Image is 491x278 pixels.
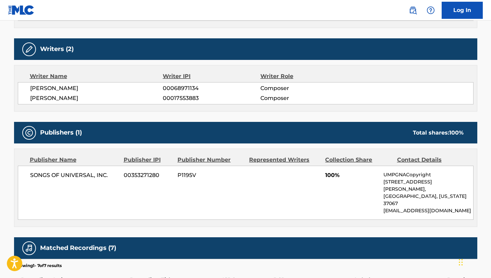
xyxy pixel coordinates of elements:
div: Contact Details [397,156,464,164]
span: [PERSON_NAME] [30,84,163,92]
div: Collection Share [325,156,392,164]
div: Publisher IPI [124,156,172,164]
span: 100% [325,171,378,179]
p: [GEOGRAPHIC_DATA], [US_STATE] 37067 [383,193,473,207]
p: Showing 1 - 7 of 7 results [14,263,62,269]
img: Writers [25,45,33,53]
a: Log In [442,2,483,19]
img: search [409,6,417,14]
h5: Publishers (1) [40,129,82,137]
img: Matched Recordings [25,244,33,252]
span: Composer [260,94,349,102]
a: Public Search [406,3,420,17]
div: Help [424,3,438,17]
span: SONGS OF UNIVERSAL, INC. [30,171,119,179]
div: Writer IPI [163,72,260,80]
div: Drag [459,252,463,273]
span: 00353271280 [124,171,172,179]
div: Writer Role [260,72,349,80]
iframe: Chat Widget [457,245,491,278]
img: MLC Logo [8,5,35,15]
div: Writer Name [30,72,163,80]
h5: Writers (2) [40,45,74,53]
div: Publisher Name [30,156,119,164]
p: [EMAIL_ADDRESS][DOMAIN_NAME] [383,207,473,214]
img: help [427,6,435,14]
span: 00017553883 [163,94,260,102]
h5: Matched Recordings (7) [40,244,116,252]
img: Publishers [25,129,33,137]
div: Represented Writers [249,156,320,164]
p: [STREET_ADDRESS][PERSON_NAME], [383,178,473,193]
span: Composer [260,84,349,92]
span: P1195V [177,171,244,179]
div: Publisher Number [177,156,244,164]
span: 00068971134 [163,84,260,92]
div: Total shares: [413,129,464,137]
span: 100 % [449,129,464,136]
span: [PERSON_NAME] [30,94,163,102]
p: UMPGNACopyright [383,171,473,178]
